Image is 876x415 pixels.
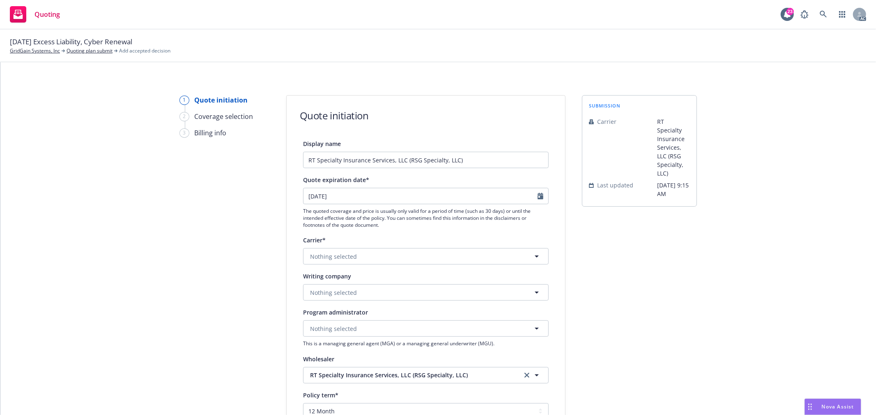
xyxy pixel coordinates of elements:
span: Program administrator [303,308,368,316]
span: Carrier* [303,236,326,244]
span: [DATE] Excess Liability, Cyber Renewal [10,36,132,47]
div: Quote initiation [194,95,248,105]
span: submission [589,102,621,109]
span: Quoting [34,11,60,18]
input: MM/DD/YYYY [303,188,538,204]
span: Wholesaler [303,355,334,363]
a: Quoting [7,3,63,26]
div: 2 [179,112,189,121]
a: Report a Bug [796,6,813,23]
span: Nothing selected [310,252,357,261]
div: Drag to move [805,399,815,415]
button: Nova Assist [805,399,861,415]
span: Nothing selected [310,324,357,333]
span: Add accepted decision [119,47,170,55]
a: GridGain Systems, Inc [10,47,60,55]
div: 1 [179,96,189,105]
span: RT Specialty Insurance Services, LLC (RSG Specialty, LLC) [310,371,510,379]
div: 3 [179,128,189,138]
a: clear selection [522,370,532,380]
svg: Calendar [538,193,543,199]
h1: Quote initiation [300,109,368,122]
span: Quote expiration date* [303,176,369,184]
a: Search [815,6,832,23]
span: This is a managing general agent (MGA) or a managing general underwriter (MGU). [303,340,549,347]
span: Display name [303,140,341,148]
div: 23 [786,8,794,15]
button: Nothing selected [303,248,549,265]
a: Quoting plan submit [67,47,113,55]
span: Nova Assist [822,403,854,410]
div: Billing info [194,128,226,138]
div: Coverage selection [194,112,253,121]
span: Policy term* [303,391,338,399]
span: Carrier [597,117,616,126]
span: Last updated [597,181,633,189]
button: RT Specialty Insurance Services, LLC (RSG Specialty, LLC)clear selection [303,367,549,383]
span: Writing company [303,272,351,280]
span: The quoted coverage and price is usually only valid for a period of time (such as 30 days) or unt... [303,207,549,228]
a: Switch app [834,6,851,23]
span: Nothing selected [310,288,357,297]
button: Nothing selected [303,284,549,301]
span: [DATE] 9:15 AM [657,181,690,198]
span: RT Specialty Insurance Services, LLC (RSG Specialty, LLC) [657,117,690,178]
button: Nothing selected [303,320,549,337]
